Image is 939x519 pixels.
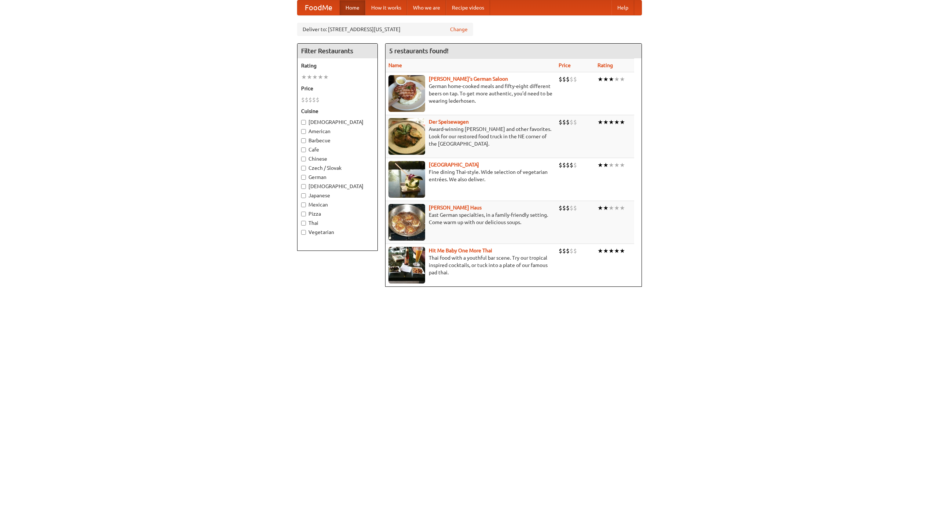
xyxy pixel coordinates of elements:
li: ★ [598,204,603,212]
li: $ [566,118,570,126]
li: $ [305,96,308,104]
p: Thai food with a youthful bar scene. Try our tropical inspired cocktails, or tuck into a plate of... [388,254,553,276]
li: ★ [614,247,620,255]
input: German [301,175,306,180]
li: ★ [620,118,625,126]
li: ★ [603,75,609,83]
li: ★ [614,161,620,169]
li: $ [570,247,573,255]
a: Name [388,62,402,68]
a: Help [611,0,634,15]
p: Award-winning [PERSON_NAME] and other favorites. Look for our restored food truck in the NE corne... [388,125,553,147]
a: Hit Me Baby One More Thai [429,248,492,253]
input: Czech / Slovak [301,166,306,171]
p: German home-cooked meals and fifty-eight different beers on tap. To get more authentic, you'd nee... [388,83,553,105]
input: Chinese [301,157,306,161]
a: [PERSON_NAME]'s German Saloon [429,76,508,82]
li: $ [573,247,577,255]
div: Deliver to: [STREET_ADDRESS][US_STATE] [297,23,473,36]
li: $ [566,75,570,83]
a: Price [559,62,571,68]
li: $ [308,96,312,104]
li: $ [570,118,573,126]
li: $ [573,118,577,126]
li: ★ [614,75,620,83]
a: FoodMe [297,0,340,15]
li: ★ [609,161,614,169]
input: Cafe [301,147,306,152]
label: [DEMOGRAPHIC_DATA] [301,118,374,126]
li: ★ [307,73,312,81]
a: How it works [365,0,407,15]
ng-pluralize: 5 restaurants found! [389,47,449,54]
li: ★ [614,118,620,126]
a: Change [450,26,468,33]
li: ★ [598,75,603,83]
li: ★ [603,247,609,255]
label: Thai [301,219,374,227]
li: $ [562,75,566,83]
li: $ [316,96,319,104]
li: ★ [620,247,625,255]
li: $ [562,118,566,126]
li: ★ [614,204,620,212]
h4: Filter Restaurants [297,44,377,58]
li: $ [566,247,570,255]
li: ★ [323,73,329,81]
label: Chinese [301,155,374,162]
li: ★ [603,204,609,212]
label: [DEMOGRAPHIC_DATA] [301,183,374,190]
a: Der Speisewagen [429,119,469,125]
li: ★ [620,161,625,169]
h5: Cuisine [301,107,374,115]
li: ★ [301,73,307,81]
img: kohlhaus.jpg [388,204,425,241]
li: $ [573,75,577,83]
input: [DEMOGRAPHIC_DATA] [301,184,306,189]
label: American [301,128,374,135]
li: ★ [609,118,614,126]
li: $ [559,75,562,83]
li: $ [559,118,562,126]
li: $ [562,161,566,169]
li: $ [573,161,577,169]
li: $ [566,161,570,169]
li: ★ [603,161,609,169]
li: ★ [620,75,625,83]
li: $ [570,204,573,212]
a: [PERSON_NAME] Haus [429,205,482,211]
b: [GEOGRAPHIC_DATA] [429,162,479,168]
img: babythai.jpg [388,247,425,284]
li: ★ [598,247,603,255]
label: Japanese [301,192,374,199]
label: Vegetarian [301,229,374,236]
input: Barbecue [301,138,306,143]
img: esthers.jpg [388,75,425,112]
label: Czech / Slovak [301,164,374,172]
li: ★ [603,118,609,126]
li: $ [573,204,577,212]
input: Mexican [301,202,306,207]
input: [DEMOGRAPHIC_DATA] [301,120,306,125]
li: ★ [609,75,614,83]
li: $ [559,204,562,212]
li: $ [570,75,573,83]
h5: Rating [301,62,374,69]
label: Cafe [301,146,374,153]
img: satay.jpg [388,161,425,198]
li: ★ [609,247,614,255]
li: $ [570,161,573,169]
label: Mexican [301,201,374,208]
li: ★ [598,161,603,169]
h5: Price [301,85,374,92]
li: ★ [598,118,603,126]
li: ★ [318,73,323,81]
li: $ [562,247,566,255]
label: Pizza [301,210,374,218]
input: Thai [301,221,306,226]
a: Recipe videos [446,0,490,15]
input: Japanese [301,193,306,198]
